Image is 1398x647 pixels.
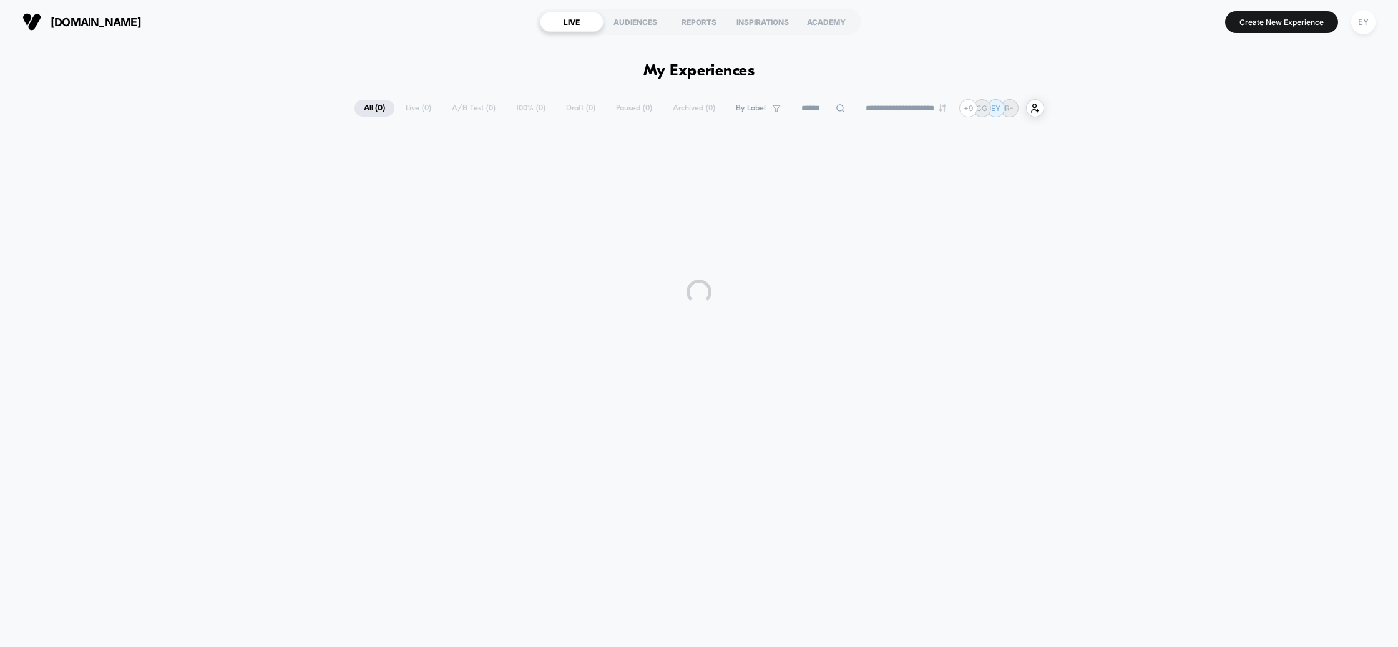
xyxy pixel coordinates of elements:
img: end [939,104,946,112]
div: + 9 [959,99,977,117]
div: INSPIRATIONS [731,12,794,32]
button: Create New Experience [1225,11,1338,33]
h1: My Experiences [643,62,755,80]
span: [DOMAIN_NAME] [51,16,141,29]
button: EY [1347,9,1379,35]
span: All ( 0 ) [354,100,394,117]
p: EY [991,104,1000,113]
div: AUDIENCES [604,12,667,32]
p: CG [976,104,987,113]
div: EY [1351,10,1376,34]
div: REPORTS [667,12,731,32]
span: By Label [736,104,766,113]
div: LIVE [540,12,604,32]
div: ACADEMY [794,12,858,32]
img: Visually logo [22,12,41,31]
button: [DOMAIN_NAME] [19,12,145,32]
p: R- [1005,104,1014,113]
